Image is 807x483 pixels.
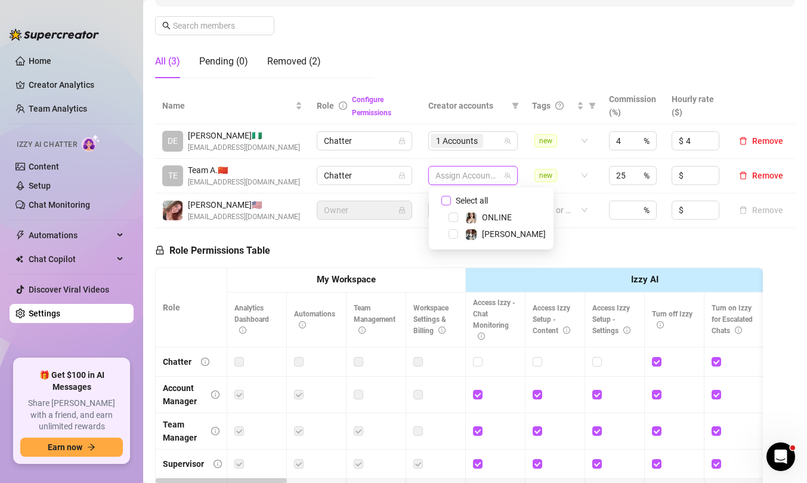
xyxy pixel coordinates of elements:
span: question-circle [555,101,564,110]
span: DE [168,134,178,147]
span: Automations [294,310,335,330]
span: info-circle [438,327,446,334]
span: lock [155,245,165,255]
span: lock [398,137,406,144]
span: Chatter [324,132,405,150]
span: Turn on Izzy for Escalated Chats [712,304,753,335]
button: Remove [734,203,788,217]
button: Remove [734,134,788,148]
span: Access Izzy Setup - Content [533,304,570,335]
span: team [504,137,511,144]
span: filter [512,102,519,109]
span: Chat Copilot [29,250,113,269]
div: Removed (2) [267,54,321,69]
span: new [534,134,557,147]
span: Remove [752,136,783,146]
span: filter [586,97,598,115]
span: Turn off Izzy [652,310,692,330]
span: thunderbolt [16,230,25,240]
span: [PERSON_NAME] 🇺🇸 [188,198,300,211]
span: search [162,21,171,30]
div: Account Manager [163,382,202,408]
span: TE [168,169,178,182]
strong: My Workspace [317,274,376,285]
span: [EMAIL_ADDRESS][DOMAIN_NAME] [188,211,300,223]
img: AI Chatter [82,134,100,152]
span: Owner [324,201,405,219]
span: Role [317,101,334,110]
span: 1 Accounts [436,134,478,147]
span: Select all [451,194,493,207]
div: Chatter [163,355,191,368]
span: [PERSON_NAME] 🇳🇬 [188,129,300,142]
a: Settings [29,309,60,318]
a: Configure Permissions [352,96,391,117]
a: Discover Viral Videos [29,285,109,294]
span: Tags [532,99,551,112]
a: Setup [29,181,51,190]
span: Select tree node [449,213,458,222]
span: Share [PERSON_NAME] with a friend, and earn unlimited rewards [20,398,123,433]
input: Search members [173,19,258,32]
iframe: Intercom live chat [766,442,795,471]
span: info-circle [657,321,664,328]
span: ONLINE [482,213,512,222]
span: info-circle [623,327,630,334]
span: delete [739,137,747,145]
span: Izzy AI Chatter [17,139,77,150]
div: Pending (0) [199,54,248,69]
span: delete [739,171,747,180]
span: Remove [752,171,783,180]
img: Chat Copilot [16,255,23,263]
span: info-circle [735,327,742,334]
span: arrow-right [87,443,95,451]
th: Role [156,268,227,347]
span: lock [398,172,406,179]
span: Chatter [324,167,405,184]
span: Team A. 🇨🇳 [188,164,300,177]
span: filter [589,102,596,109]
span: info-circle [214,460,222,468]
a: Creator Analytics [29,75,124,94]
a: Chat Monitoring [29,200,90,210]
span: Access Izzy - Chat Monitoring [473,299,515,341]
h5: Role Permissions Table [155,244,270,258]
span: info-circle [358,327,366,334]
div: Team Manager [163,418,202,444]
span: Team Management [354,304,395,335]
span: info-circle [201,358,209,366]
a: Content [29,162,59,171]
span: Name [162,99,293,112]
img: Amy [466,229,477,240]
button: Remove [734,168,788,183]
span: filter [509,97,521,115]
span: [EMAIL_ADDRESS][DOMAIN_NAME] [188,142,300,153]
span: Automations [29,226,113,245]
img: ONLINE [466,213,477,223]
span: 1 Accounts [431,134,483,148]
span: lock [398,207,406,214]
span: [PERSON_NAME] [482,229,546,239]
span: info-circle [239,327,246,334]
span: team [504,172,511,179]
a: Home [29,56,51,66]
span: Analytics Dashboard [234,304,269,335]
span: Workspace Settings & Billing [413,304,449,335]
th: Commission (%) [602,88,664,124]
span: info-circle [299,321,306,328]
strong: Izzy AI [631,274,658,285]
div: Supervisor [163,457,204,470]
img: logo-BBDzfeDw.svg [10,29,99,41]
span: new [534,169,557,182]
span: info-circle [563,327,570,334]
th: Name [155,88,310,124]
span: Access Izzy Setup - Settings [592,304,630,335]
span: info-circle [211,427,219,435]
div: All (3) [155,54,180,69]
a: Team Analytics [29,104,87,113]
span: Earn now [48,442,82,452]
span: Creator accounts [428,99,507,112]
img: Amy August [163,201,183,220]
th: Hourly rate ($) [664,88,727,124]
span: [EMAIL_ADDRESS][DOMAIN_NAME] [188,177,300,188]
